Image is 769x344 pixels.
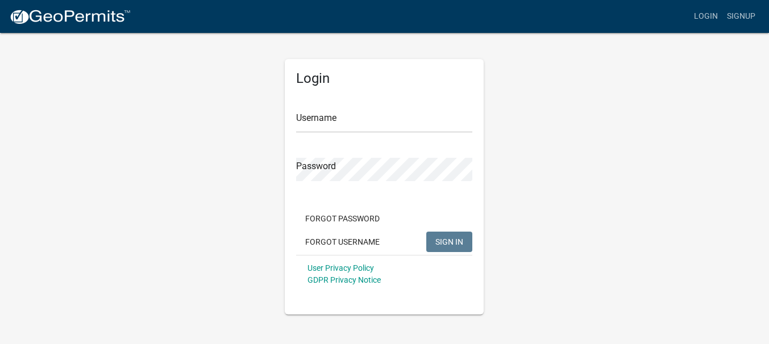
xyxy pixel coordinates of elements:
button: Forgot Username [296,232,389,252]
a: Signup [722,6,760,27]
button: Forgot Password [296,208,389,229]
a: Login [689,6,722,27]
h5: Login [296,70,472,87]
button: SIGN IN [426,232,472,252]
span: SIGN IN [435,237,463,246]
a: User Privacy Policy [307,263,374,272]
a: GDPR Privacy Notice [307,275,381,284]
